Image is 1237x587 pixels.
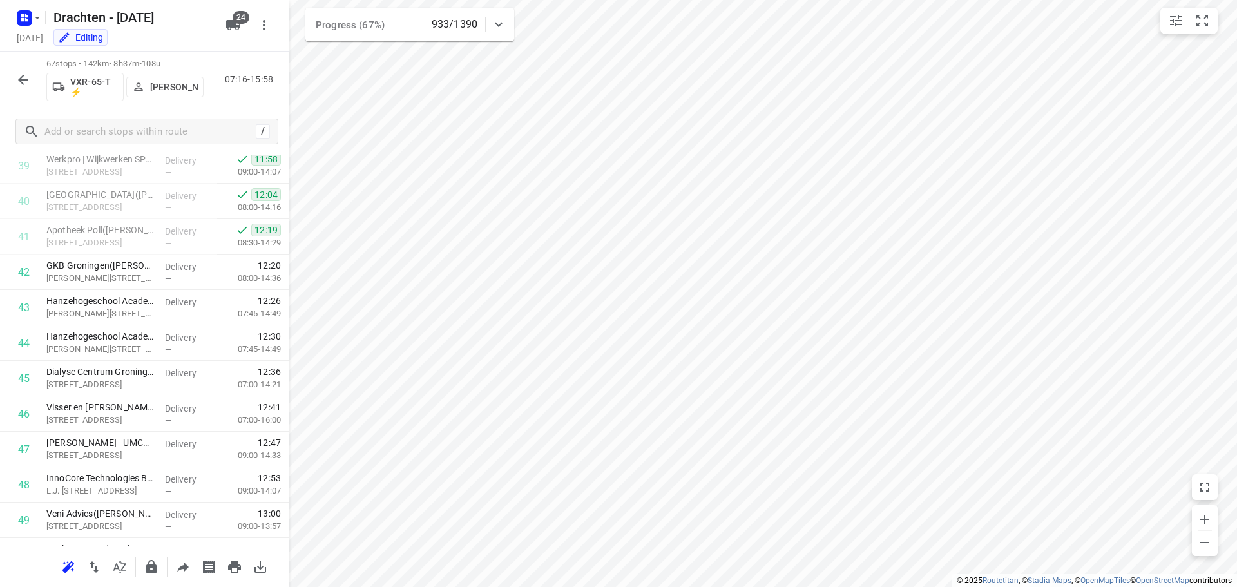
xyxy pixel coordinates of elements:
[196,560,222,572] span: Print shipping labels
[44,122,256,142] input: Add or search stops within route
[258,365,281,378] span: 12:36
[233,11,249,24] span: 24
[126,77,204,97] button: [PERSON_NAME]
[1080,576,1130,585] a: OpenMapTiles
[46,520,155,533] p: Damsterdiep 231, Groningen
[258,436,281,449] span: 12:47
[18,372,30,385] div: 45
[46,236,155,249] p: [STREET_ADDRESS]
[18,266,30,278] div: 42
[217,485,281,497] p: 09:00-14:07
[18,160,30,172] div: 39
[165,473,213,486] p: Delivery
[217,343,281,356] p: 07:45-14:49
[165,203,171,213] span: —
[48,7,215,28] h5: Rename
[251,188,281,201] span: 12:04
[46,307,155,320] p: [PERSON_NAME][STREET_ADDRESS]
[58,31,103,44] div: You are currently in edit mode.
[46,188,155,201] p: [GEOGRAPHIC_DATA]([PERSON_NAME])
[165,154,213,167] p: Delivery
[217,236,281,249] p: 08:30-14:29
[46,272,155,285] p: [PERSON_NAME][STREET_ADDRESS]
[165,451,171,461] span: —
[18,195,30,207] div: 40
[251,224,281,236] span: 12:19
[46,153,155,166] p: Werkpro | Wijkwerken SPT([PERSON_NAME].)
[139,59,142,68] span: •
[165,416,171,425] span: —
[1189,8,1215,34] button: Fit zoom
[142,59,160,68] span: 108u
[165,296,213,309] p: Delivery
[165,508,213,521] p: Delivery
[217,201,281,214] p: 08:00-14:16
[46,472,155,485] p: InnoCore Technologies B.V.(Wilma Steeman)
[18,443,30,456] div: 47
[1160,8,1218,34] div: small contained button group
[46,378,155,391] p: [STREET_ADDRESS]
[46,436,155,449] p: Beatrix Kinderziekenhuis - UMCG Poli - BKZ(Anneke Groen)
[70,77,118,97] p: VXR-65-T ⚡
[18,231,30,243] div: 41
[217,378,281,391] p: 07:00-14:21
[258,507,281,520] span: 13:00
[46,543,155,555] p: Werkpro | Goudgoed Damsterdiep(Richard Pronk.)
[258,294,281,307] span: 12:26
[1136,576,1189,585] a: OpenStreetMap
[170,560,196,572] span: Share route
[258,543,281,555] span: 13:06
[222,560,247,572] span: Print route
[236,224,249,236] svg: Done
[165,380,171,390] span: —
[217,307,281,320] p: 07:45-14:49
[46,259,155,272] p: GKB Groningen([PERSON_NAME])
[165,225,213,238] p: Delivery
[217,272,281,285] p: 08:00-14:36
[165,486,171,496] span: —
[165,238,171,248] span: —
[165,345,171,354] span: —
[1028,576,1071,585] a: Stadia Maps
[165,331,213,344] p: Delivery
[46,401,155,414] p: Visser en Smit Bouw(Marcel kramer)
[46,507,155,520] p: Veni Advies([PERSON_NAME])
[165,438,213,450] p: Delivery
[256,124,270,139] div: /
[18,302,30,314] div: 43
[55,560,81,572] span: Reoptimize route
[165,544,213,557] p: Delivery
[957,576,1232,585] li: © 2025 , © , © © contributors
[305,8,514,41] div: Progress (67%)933/1390
[46,58,204,70] p: 67 stops • 142km • 8h37m
[46,294,155,307] p: Hanzehogeschool Academie voor Verpleegkunde - [PERSON_NAME]([PERSON_NAME])
[46,343,155,356] p: Petrus Driessenstraat 3, Groningen
[46,166,155,178] p: [STREET_ADDRESS]
[165,522,171,532] span: —
[46,201,155,214] p: [STREET_ADDRESS]
[258,330,281,343] span: 12:30
[251,12,277,38] button: More
[18,337,30,349] div: 44
[107,560,133,572] span: Sort by time window
[46,485,155,497] p: L.J. Zielstraweg 1, Groningen
[220,12,246,38] button: 24
[139,554,164,580] button: Lock route
[46,73,124,101] button: VXR-65-T ⚡
[217,414,281,427] p: 07:00-16:00
[1163,8,1189,34] button: Map settings
[165,189,213,202] p: Delivery
[165,367,213,380] p: Delivery
[217,520,281,533] p: 09:00-13:57
[165,402,213,415] p: Delivery
[165,274,171,284] span: —
[46,224,155,236] p: Apotheek Poll([PERSON_NAME])
[217,449,281,462] p: 09:00-14:33
[258,401,281,414] span: 12:41
[247,560,273,572] span: Download route
[165,309,171,319] span: —
[251,153,281,166] span: 11:58
[46,330,155,343] p: Hanzehogeschool Academie voor Verpleegkunde - Wiebenga - Verpleegkunde(Nathalie Steunebrink)
[217,166,281,178] p: 09:00-14:07
[18,479,30,491] div: 48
